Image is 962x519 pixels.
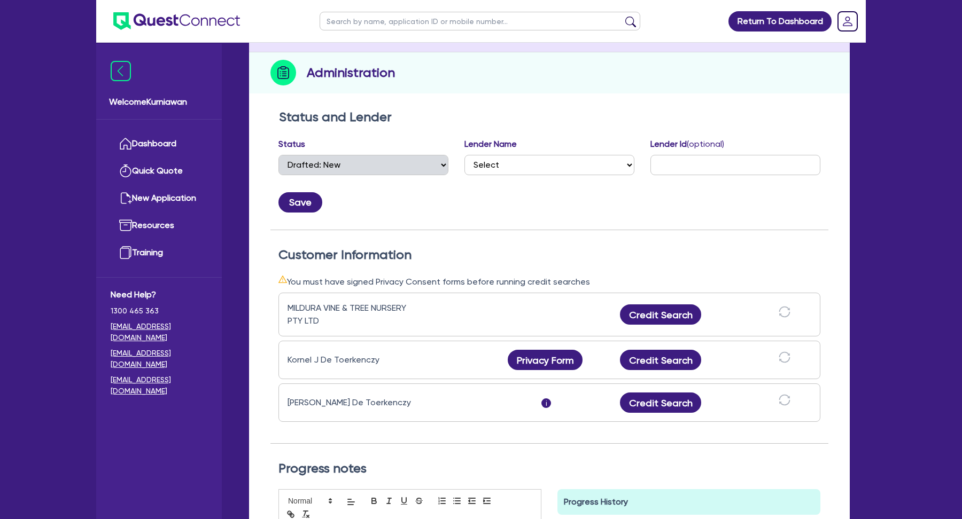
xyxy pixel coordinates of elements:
button: Credit Search [620,392,701,413]
span: sync [779,351,790,363]
h2: Customer Information [278,247,820,263]
span: warning [278,275,287,284]
a: Return To Dashboard [728,11,832,32]
div: MILDURA VINE & TREE NURSERY PTY LTD [288,302,421,327]
h2: Status and Lender [279,109,820,125]
span: sync [779,306,790,318]
span: i [541,398,551,408]
div: [PERSON_NAME] De Toerkenczy [288,396,421,409]
img: quick-quote [119,164,132,177]
a: Resources [111,212,207,239]
img: new-application [119,192,132,205]
button: sync [775,351,794,369]
input: Search by name, application ID or mobile number... [320,12,640,30]
a: [EMAIL_ADDRESS][DOMAIN_NAME] [111,374,207,397]
button: Privacy Form [508,350,583,370]
span: Welcome Kurniawan [109,96,209,108]
a: Training [111,239,207,266]
div: You must have signed Privacy Consent forms before running credit searches [278,275,820,288]
img: training [119,246,132,259]
a: New Application [111,185,207,212]
span: sync [779,394,790,406]
button: Save [278,192,322,213]
img: icon-menu-close [111,61,131,81]
img: resources [119,219,132,232]
span: (optional) [687,139,724,149]
label: Lender Name [464,138,517,151]
a: [EMAIL_ADDRESS][DOMAIN_NAME] [111,321,207,343]
div: Kornel J De Toerkenczy [288,353,421,366]
img: step-icon [270,60,296,85]
div: Progress History [557,489,820,515]
a: Dropdown toggle [834,7,862,35]
img: quest-connect-logo-blue [113,12,240,30]
button: Credit Search [620,304,701,325]
span: 1300 465 363 [111,305,207,317]
h2: Progress notes [278,461,820,476]
h2: Administration [307,63,395,82]
label: Status [278,138,305,151]
label: Lender Id [650,138,724,151]
button: sync [775,394,794,412]
a: [EMAIL_ADDRESS][DOMAIN_NAME] [111,348,207,370]
button: Credit Search [620,350,701,370]
a: Quick Quote [111,158,207,185]
span: Need Help? [111,288,207,301]
a: Dashboard [111,130,207,158]
button: sync [775,305,794,324]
